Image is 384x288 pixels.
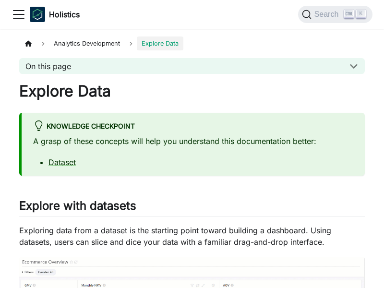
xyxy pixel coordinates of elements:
span: Analytics Development [49,36,125,50]
button: Toggle navigation bar [12,7,26,22]
p: Exploring data from a dataset is the starting point toward building a dashboard. Using datasets, ... [19,225,365,248]
h1: Explore Data [19,82,365,101]
h2: Explore with datasets [19,199,365,217]
button: Search (Ctrl+K) [298,6,372,23]
a: Home page [19,36,37,50]
button: On this page [19,58,365,74]
a: HolisticsHolistics [30,7,80,22]
a: Dataset [48,157,76,167]
span: Search [312,10,345,19]
b: Holistics [49,9,80,20]
img: Holistics [30,7,45,22]
div: Knowledge Checkpoint [33,120,353,133]
kbd: K [356,10,366,18]
nav: Breadcrumbs [19,36,365,50]
span: Explore Data [137,36,183,50]
p: A grasp of these concepts will help you understand this documentation better: [33,135,353,147]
